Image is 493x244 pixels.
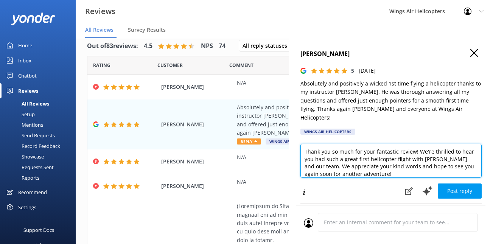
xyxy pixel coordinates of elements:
[85,26,114,34] span: All Reviews
[157,62,183,69] span: Date
[5,98,76,109] a: All Reviews
[18,68,37,83] div: Chatbot
[300,129,355,135] div: Wings Air Helicopters
[5,173,39,183] div: Reports
[5,141,76,151] a: Record Feedback
[5,173,76,183] a: Reports
[351,67,354,74] span: 5
[237,138,261,145] span: Reply
[5,120,43,130] div: Mentions
[144,41,152,51] h4: 4.5
[300,49,482,59] h4: [PERSON_NAME]
[161,157,233,166] span: [PERSON_NAME]
[128,26,166,34] span: Survey Results
[5,130,55,141] div: Send Requests
[243,42,292,50] span: All reply statuses
[18,200,36,215] div: Settings
[237,178,430,186] div: N/A
[201,41,213,51] h4: NPS
[5,109,76,120] a: Setup
[85,5,115,17] h3: Reviews
[237,153,430,162] div: N/A
[93,62,110,69] span: Date
[359,67,376,75] p: [DATE]
[300,79,482,122] p: Absolutely and positively a wicked 1st time flying a helicopter thanks to my instructor [PERSON_N...
[5,130,76,141] a: Send Requests
[219,41,226,51] h4: 74
[161,83,233,91] span: [PERSON_NAME]
[161,182,233,190] span: [PERSON_NAME]
[11,12,55,25] img: yonder-white-logo.png
[5,162,76,173] a: Requests Sent
[237,103,430,137] div: Absolutely and positively a wicked 1st time flying a helicopter thanks to my instructor [PERSON_N...
[23,222,54,238] div: Support Docs
[300,144,482,178] textarea: Thank you so much for your fantastic review! We're thrilled to hear you had such a great first he...
[237,79,430,87] div: N/A
[438,183,482,199] button: Post reply
[5,120,76,130] a: Mentions
[5,151,76,162] a: Showcase
[18,53,31,68] div: Inbox
[470,49,478,58] button: Close
[5,109,35,120] div: Setup
[18,83,38,98] div: Reviews
[161,120,233,129] span: [PERSON_NAME]
[18,38,32,53] div: Home
[5,151,44,162] div: Showcase
[266,138,320,145] span: Wings Air Helicopters
[5,141,60,151] div: Record Feedback
[229,62,253,69] span: Question
[304,218,313,228] img: user_profile.svg
[87,41,138,51] h4: Out of 83 reviews:
[5,98,49,109] div: All Reviews
[18,185,47,200] div: Recommend
[5,162,54,173] div: Requests Sent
